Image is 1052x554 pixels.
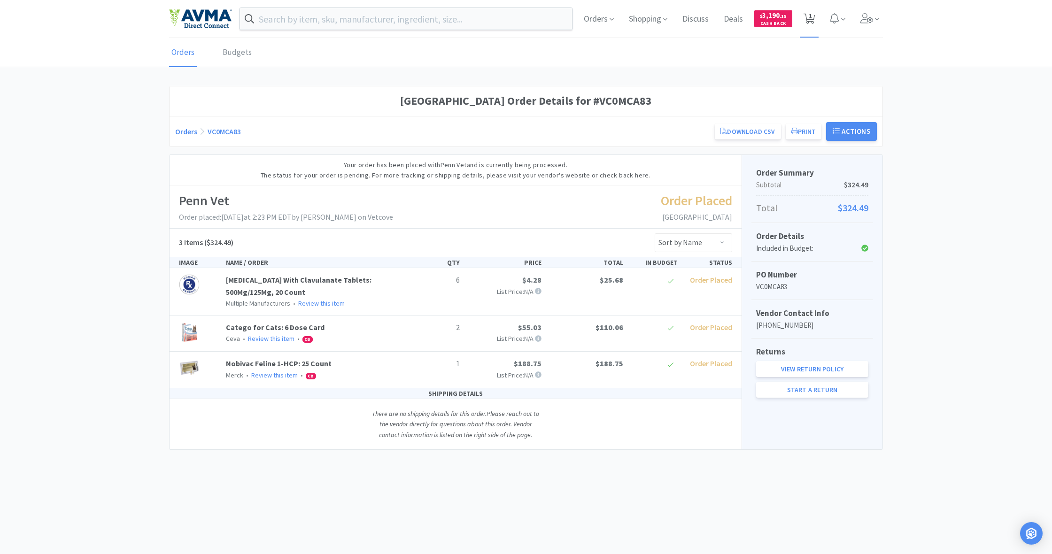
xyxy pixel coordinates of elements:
button: Actions [826,122,877,141]
span: Cash Back [760,21,787,27]
a: [MEDICAL_DATA] With Clavulanate Tablets: 500Mg/125Mg, 20 Count [226,275,371,297]
img: 426fb3b69f0c46bc825451fb7330bc78_158461.png [179,358,200,378]
span: CB [303,337,312,342]
span: 3 Items [179,238,203,247]
div: IN BUDGET [627,257,681,268]
p: 6 [413,274,460,286]
a: Download CSV [715,123,781,139]
h5: PO Number [756,269,868,281]
div: Your order has been placed with Penn Vet and is currently being processed. The status for your or... [170,155,742,186]
h5: Order Summary [756,167,868,179]
span: $4.28 [522,275,541,285]
a: Orders [169,38,197,67]
p: List Price: N/A [467,333,541,344]
div: Open Intercom Messenger [1020,522,1043,545]
span: $55.03 [518,323,541,332]
span: • [296,334,301,343]
a: VC0MCA83 [208,127,241,136]
img: e4e33dab9f054f5782a47901c742baa9_102.png [169,9,232,29]
p: Order placed: [DATE] at 2:23 PM EDT by [PERSON_NAME] on Vetcove [179,211,393,223]
a: Review this item [248,334,294,343]
p: [PHONE_NUMBER] [756,320,868,331]
div: SHIPPING DETAILS [170,388,742,399]
span: CB [306,373,316,379]
span: 3,190 [760,11,787,20]
div: TOTAL [545,257,627,268]
span: $324.49 [838,200,868,215]
p: Total [756,200,868,215]
span: • [292,299,297,308]
span: $324.49 [844,179,868,191]
p: VC0MCA83 [756,281,868,292]
h5: Vendor Contact Info [756,307,868,320]
div: QTY [409,257,464,268]
span: Order Placed [690,359,732,368]
h1: [GEOGRAPHIC_DATA] Order Details for #VC0MCA83 [175,92,877,110]
a: Catego for Cats: 6 Dose Card [226,323,325,332]
a: Budgets [220,38,254,67]
span: Multiple Manufacturers [226,299,290,308]
i: There are no shipping details for this order. Please reach out to the vendor directly for questio... [372,409,539,439]
a: View Return Policy [756,361,868,377]
span: Ceva [226,334,240,343]
p: Subtotal [756,179,868,191]
span: • [299,371,304,379]
p: List Price: N/A [467,286,541,297]
span: Order Placed [690,323,732,332]
span: Merck [226,371,243,379]
img: a3df54b115004c609f9f57e700955898_160440.png [179,274,200,295]
span: • [245,371,250,379]
h5: Returns [756,346,868,358]
a: Start a Return [756,382,868,398]
span: $188.75 [596,359,623,368]
div: NAME / ORDER [222,257,409,268]
div: PRICE [464,257,545,268]
div: STATUS [681,257,736,268]
span: . 15 [780,13,787,19]
a: 1 [800,16,819,24]
span: $110.06 [596,323,623,332]
span: Order Placed [661,192,732,209]
a: Nobivac Feline 1-HCP: 25 Count [226,359,332,368]
h5: Order Details [756,230,868,243]
div: IMAGE [175,257,222,268]
a: Review this item [298,299,345,308]
span: $188.75 [514,359,541,368]
p: 1 [413,358,460,370]
a: $3,190.15Cash Back [754,6,792,31]
span: $ [760,13,762,19]
a: Orders [175,127,197,136]
div: Included in Budget: [756,243,831,254]
span: • [241,334,247,343]
p: List Price: N/A [467,370,541,380]
a: Discuss [679,15,712,23]
span: Order Placed [690,275,732,285]
span: $25.68 [600,275,623,285]
h1: Penn Vet [179,190,393,211]
p: [GEOGRAPHIC_DATA] [661,211,732,223]
h5: ($324.49) [179,237,233,249]
img: 78589ed8a35744f99ea1f024570b77c3_201716.png [179,322,200,342]
input: Search by item, sku, manufacturer, ingredient, size... [240,8,572,30]
a: Review this item [251,371,298,379]
a: Deals [720,15,747,23]
button: Print [786,123,822,139]
p: 2 [413,322,460,334]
